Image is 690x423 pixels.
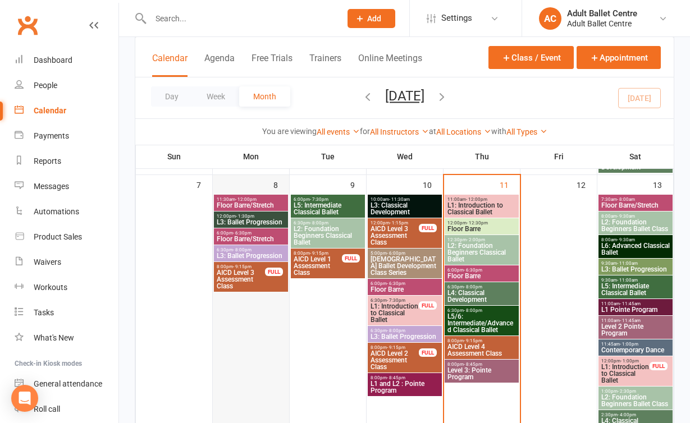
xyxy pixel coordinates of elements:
[193,86,239,107] button: Week
[419,301,437,310] div: FULL
[488,46,574,69] button: Class / Event
[617,197,635,202] span: - 8:00am
[15,98,118,123] a: Calendar
[34,308,54,317] div: Tasks
[419,348,437,357] div: FULL
[419,224,437,232] div: FULL
[11,385,38,412] div: Open Intercom Messenger
[620,318,641,323] span: - 11:45am
[15,300,118,325] a: Tasks
[387,281,405,286] span: - 6:30pm
[447,308,517,313] span: 6:30pm
[152,53,188,77] button: Calendar
[15,123,118,149] a: Payments
[34,56,72,65] div: Dashboard
[34,182,69,191] div: Messages
[601,342,670,347] span: 11:45am
[601,261,670,266] span: 9:30am
[235,197,257,202] span: - 12:00pm
[601,318,670,323] span: 11:00am
[617,261,638,266] span: - 11:00am
[293,202,363,215] span: L5: Intermediate Classical Ballet
[34,258,61,266] div: Waivers
[216,236,286,242] span: Floor Barre/Stretch
[370,333,440,340] span: L3: Ballet Progression
[367,145,444,168] th: Wed
[447,202,517,215] span: L1: Introduction to Classical Ballet
[15,149,118,174] a: Reports
[233,231,252,236] span: - 6:30pm
[601,358,650,364] span: 12:00pm
[601,157,670,171] span: L4: Classical Development
[370,256,440,276] span: [DEMOGRAPHIC_DATA] Ballet Development Class Series
[15,174,118,199] a: Messages
[447,289,517,303] span: L4: Classical Development
[464,284,482,289] span: - 8:00pm
[429,127,436,136] strong: at
[34,283,67,292] div: Workouts
[500,175,520,194] div: 11
[342,254,360,263] div: FULL
[216,202,286,209] span: Floor Barre/Stretch
[617,214,635,219] span: - 9:30am
[447,284,517,289] span: 6:30pm
[601,237,670,242] span: 8:00am
[520,145,597,168] th: Fri
[601,278,670,283] span: 9:30am
[360,127,370,136] strong: for
[370,127,429,136] a: All Instructors
[601,301,670,306] span: 11:00am
[620,358,639,364] span: - 1:00pm
[447,338,517,343] span: 8:00pm
[601,394,670,407] span: L2: Foundation Beginners Ballet Class
[370,281,440,286] span: 6:00pm
[601,214,670,219] span: 8:00am
[370,303,419,323] span: L1: Introduction to Classical Ballet
[464,362,482,367] span: - 8:45pm
[370,345,419,350] span: 8:00pm
[293,226,363,246] span: L2: Foundation Beginners Classical Ballet
[34,207,79,216] div: Automations
[447,237,517,242] span: 12:30pm
[539,7,561,30] div: AC
[464,268,482,273] span: - 6:30pm
[370,226,419,246] span: AICD Level 3 Assessment Class
[447,343,517,357] span: AICD Level 4 Assessment Class
[464,308,482,313] span: - 8:00pm
[310,251,328,256] span: - 9:15pm
[387,298,405,303] span: - 7:30pm
[216,197,286,202] span: 11:30am
[216,252,286,259] span: L3: Ballet Progression
[506,127,547,136] a: All Types
[370,350,419,370] span: AICD Level 2 Assessment Class
[466,197,487,202] span: - 12:00pm
[34,81,57,90] div: People
[216,264,266,269] span: 8:00pm
[447,362,517,367] span: 8:00pm
[370,375,440,380] span: 8:00pm
[370,298,419,303] span: 6:30pm
[618,412,636,417] span: - 4:00pm
[447,367,517,380] span: Level 3: Pointe Program
[567,19,637,29] div: Adult Ballet Centre
[233,264,252,269] span: - 9:15pm
[577,175,597,194] div: 12
[387,375,405,380] span: - 8:45pm
[597,145,674,168] th: Sat
[444,145,520,168] th: Thu
[293,256,342,276] span: AICD Level 1 Assessment Class
[236,214,254,219] span: - 1:30pm
[310,220,328,226] span: - 8:00pm
[34,131,69,140] div: Payments
[370,220,419,226] span: 12:00pm
[467,237,485,242] span: - 2:00pm
[34,106,66,115] div: Calendar
[464,338,482,343] span: - 9:15pm
[136,145,213,168] th: Sun
[15,224,118,250] a: Product Sales
[617,237,635,242] span: - 9:30am
[441,6,472,31] span: Settings
[216,219,286,226] span: L3: Ballet Progression
[601,323,670,337] span: Level 2 Pointe Program
[601,283,670,296] span: L5: Intermediate Classical Ballet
